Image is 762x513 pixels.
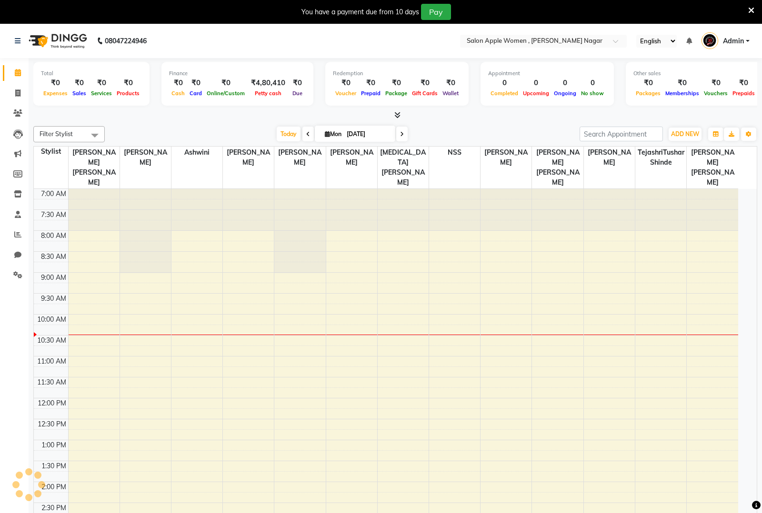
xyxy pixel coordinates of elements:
[39,273,68,283] div: 9:00 AM
[35,335,68,345] div: 10:30 AM
[580,127,663,141] input: Search Appointment
[635,147,686,168] span: TejashriTushar Shinde
[169,69,306,78] div: Finance
[378,147,429,188] span: [MEDICAL_DATA][PERSON_NAME]
[488,69,606,78] div: Appointment
[187,90,204,97] span: Card
[35,377,68,387] div: 11:30 AM
[579,90,606,97] span: No show
[41,90,70,97] span: Expenses
[488,90,521,97] span: Completed
[24,28,90,54] img: logo
[34,147,68,157] div: Stylist
[39,252,68,262] div: 8:30 AM
[333,69,461,78] div: Redemption
[322,130,344,138] span: Mon
[36,398,68,408] div: 12:00 PM
[40,461,68,471] div: 1:30 PM
[40,482,68,492] div: 2:00 PM
[41,69,142,78] div: Total
[488,78,521,89] div: 0
[274,147,325,168] span: [PERSON_NAME]
[359,78,383,89] div: ₹0
[702,78,730,89] div: ₹0
[301,7,419,17] div: You have a payment due from 10 days
[359,90,383,97] span: Prepaid
[35,315,68,325] div: 10:00 AM
[687,147,738,188] span: [PERSON_NAME] [PERSON_NAME]
[326,147,377,168] span: [PERSON_NAME]
[290,90,305,97] span: Due
[579,78,606,89] div: 0
[344,127,391,141] input: 2025-09-01
[551,90,579,97] span: Ongoing
[114,90,142,97] span: Products
[69,147,120,188] span: [PERSON_NAME] [PERSON_NAME]
[89,78,114,89] div: ₹0
[730,90,757,97] span: Prepaids
[440,90,461,97] span: Wallet
[247,78,289,89] div: ₹4,80,410
[39,231,68,241] div: 8:00 AM
[204,90,247,97] span: Online/Custom
[204,78,247,89] div: ₹0
[730,78,757,89] div: ₹0
[383,90,410,97] span: Package
[663,78,702,89] div: ₹0
[429,147,480,158] span: NSS
[723,36,744,46] span: Admin
[521,78,551,89] div: 0
[169,90,187,97] span: Cash
[669,128,702,141] button: ADD NEW
[70,90,89,97] span: Sales
[40,440,68,450] div: 1:00 PM
[383,78,410,89] div: ₹0
[481,147,531,168] span: [PERSON_NAME]
[120,147,171,168] span: [PERSON_NAME]
[252,90,284,97] span: Petty cash
[633,78,663,89] div: ₹0
[702,32,718,49] img: Admin
[105,28,147,54] b: 08047224946
[89,90,114,97] span: Services
[41,78,70,89] div: ₹0
[277,127,301,141] span: Today
[40,130,73,138] span: Filter Stylist
[35,356,68,366] div: 11:00 AM
[36,419,68,429] div: 12:30 PM
[223,147,274,168] span: [PERSON_NAME]
[421,4,451,20] button: Pay
[187,78,204,89] div: ₹0
[39,189,68,199] div: 7:00 AM
[169,78,187,89] div: ₹0
[289,78,306,89] div: ₹0
[114,78,142,89] div: ₹0
[521,90,551,97] span: Upcoming
[702,90,730,97] span: Vouchers
[410,90,440,97] span: Gift Cards
[532,147,583,188] span: [PERSON_NAME] [PERSON_NAME]
[40,503,68,513] div: 2:30 PM
[39,210,68,220] div: 7:30 AM
[333,78,359,89] div: ₹0
[551,78,579,89] div: 0
[663,90,702,97] span: Memberships
[671,130,699,138] span: ADD NEW
[584,147,635,168] span: [PERSON_NAME]
[633,90,663,97] span: Packages
[333,90,359,97] span: Voucher
[410,78,440,89] div: ₹0
[39,294,68,304] div: 9:30 AM
[70,78,89,89] div: ₹0
[171,147,222,158] span: Ashwini
[440,78,461,89] div: ₹0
